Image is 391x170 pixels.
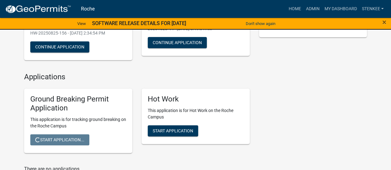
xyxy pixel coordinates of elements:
button: Don't show again [243,19,278,29]
h5: Ground Breaking Permit Application [30,95,126,113]
a: My Dashboard [322,3,359,15]
h5: Hot Work [148,95,244,104]
a: Admin [303,3,322,15]
button: Start Application [148,125,198,136]
h4: Applications [24,73,250,81]
a: Home [286,3,303,15]
a: View [75,19,88,29]
button: Continue Application [30,41,89,52]
a: Roche [81,4,95,14]
button: Continue Application [148,37,207,48]
p: HW-20250825-156 - [DATE] 2:34:54 PM [30,30,126,36]
p: This application is for Hot Work on the Roche Campus [148,107,244,120]
button: Start Application... [30,134,89,145]
span: Start Application... [35,137,84,142]
button: Close [382,19,386,26]
span: × [382,18,386,27]
span: Start Application [153,128,193,133]
strong: SOFTWARE RELEASE DETAILS FOR [DATE] [92,20,186,26]
p: This application is for tracking ground breaking on the Roche Campus [30,116,126,129]
a: stenkee [359,3,386,15]
wm-workflow-list-section: Applications [24,73,250,158]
